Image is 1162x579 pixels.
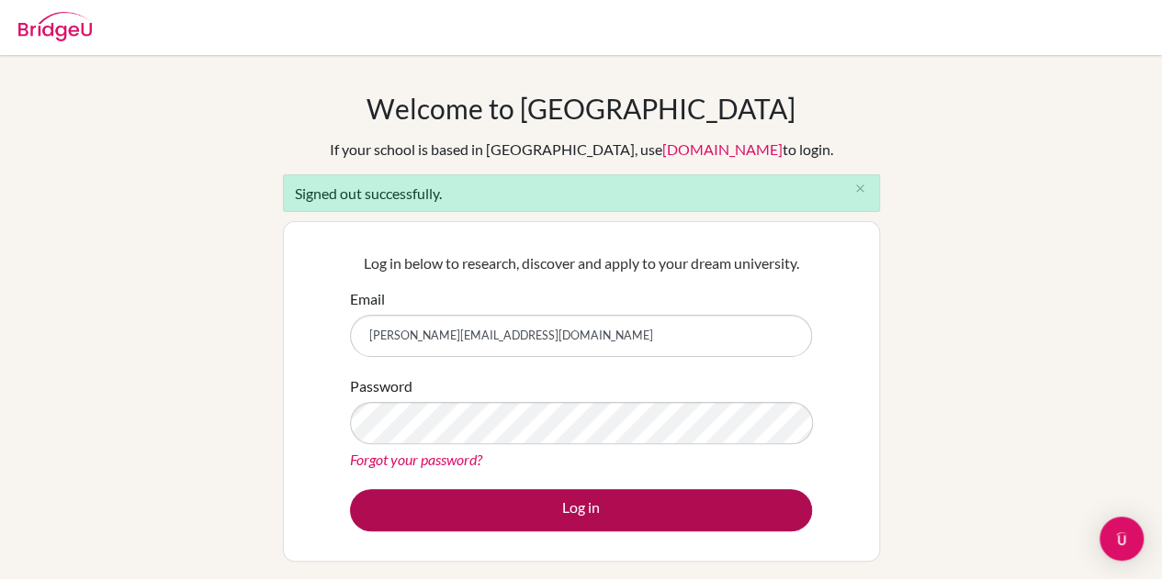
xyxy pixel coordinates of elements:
[350,451,482,468] a: Forgot your password?
[18,12,92,41] img: Bridge-U
[842,175,879,203] button: Close
[853,182,867,195] i: close
[1100,517,1144,561] div: Open Intercom Messenger
[350,252,812,274] p: Log in below to research, discover and apply to your dream university.
[350,288,385,310] label: Email
[662,140,783,158] a: [DOMAIN_NAME]
[367,92,795,125] h1: Welcome to [GEOGRAPHIC_DATA]
[350,489,812,531] button: Log in
[283,174,880,212] div: Signed out successfully.
[330,139,833,161] div: If your school is based in [GEOGRAPHIC_DATA], use to login.
[350,375,412,397] label: Password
